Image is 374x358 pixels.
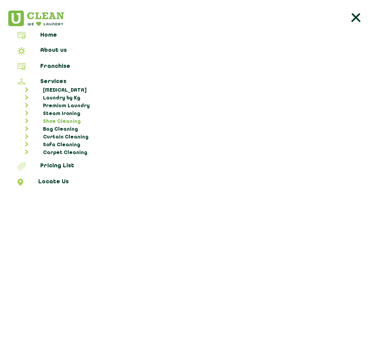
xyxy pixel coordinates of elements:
a: Pricing List [3,163,371,173]
a: Carpet Cleaning [11,149,371,157]
a: Curtain Cleaning [11,133,371,141]
a: Services [3,78,371,87]
a: Franchise [3,63,371,73]
a: Shoe Cleaning [11,118,371,126]
a: Premium Laundry [11,102,371,110]
a: Home [3,32,371,41]
a: Sofa Cleaning [11,141,371,149]
a: [MEDICAL_DATA] [11,87,371,94]
a: Steam Ironing [11,110,371,118]
img: UClean Laundry and Dry Cleaning [3,11,64,26]
a: Bag Cleaning [11,126,371,133]
a: Laundry by Kg [11,94,371,102]
a: Locate Us [3,179,371,188]
a: About us [3,47,371,57]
